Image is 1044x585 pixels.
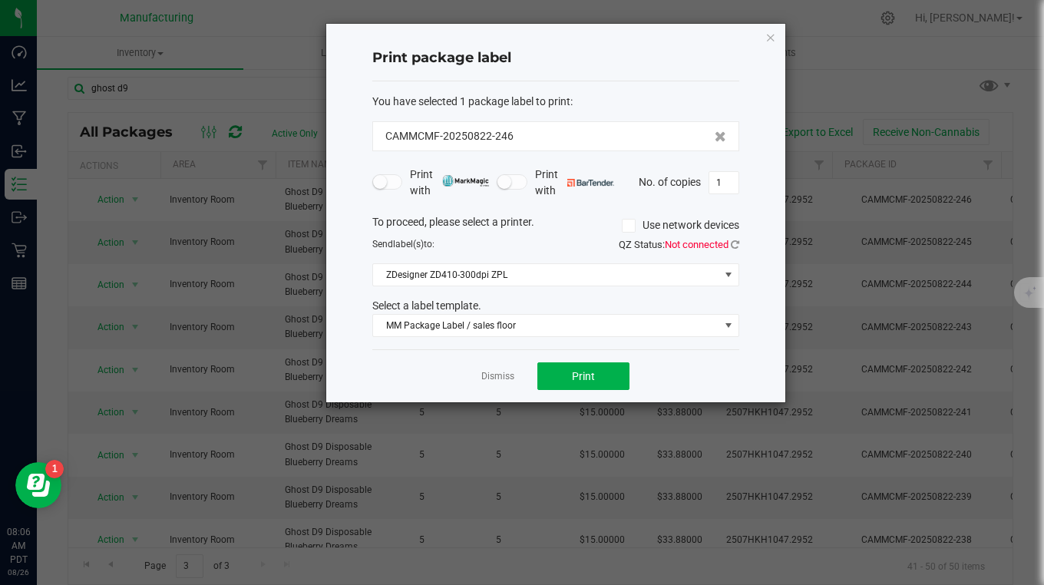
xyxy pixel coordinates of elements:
span: ZDesigner ZD410-300dpi ZPL [373,264,719,286]
span: MM Package Label / sales floor [373,315,719,336]
span: Not connected [665,239,728,250]
div: Select a label template. [361,298,751,314]
span: label(s) [393,239,424,250]
span: Print [572,370,595,382]
img: mark_magic_cybra.png [442,175,489,187]
label: Use network devices [622,217,739,233]
span: CAMMCMF-20250822-246 [385,128,514,144]
div: : [372,94,739,110]
span: Print with [535,167,614,199]
img: bartender.png [567,179,614,187]
iframe: Resource center [15,462,61,508]
button: Print [537,362,629,390]
a: Dismiss [481,370,514,383]
span: Send to: [372,239,434,250]
span: QZ Status: [619,239,739,250]
span: No. of copies [639,175,701,187]
span: Print with [410,167,489,199]
div: To proceed, please select a printer. [361,214,751,237]
span: You have selected 1 package label to print [372,95,570,107]
h4: Print package label [372,48,739,68]
iframe: Resource center unread badge [45,460,64,478]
